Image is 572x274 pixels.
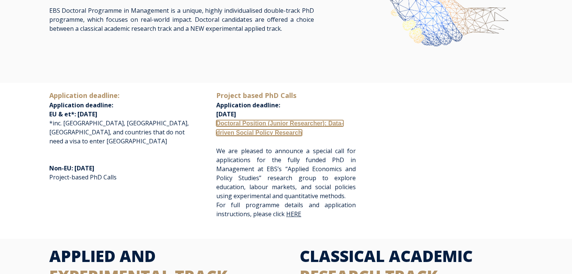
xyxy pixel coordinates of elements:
[216,110,236,118] span: [DATE]
[49,6,314,33] p: EBS Doctoral Programme in Management is a unique, highly individualised double-track PhD programm...
[286,210,301,218] a: HERE
[216,147,356,200] span: We are pleased to announce a special call for applications for the fully funded PhD in Management...
[49,155,189,191] p: Project-based PhD Calls
[49,110,97,118] span: EU & et*: [DATE]
[216,92,296,109] span: Application deadline:
[49,164,94,172] span: Non-EU: [DATE]
[49,101,113,109] span: Application deadline:
[216,120,343,136] a: Doctoral Position (Junior Researcher): Data-driven Social Policy Research
[49,90,189,146] p: *inc. [GEOGRAPHIC_DATA], [GEOGRAPHIC_DATA], [GEOGRAPHIC_DATA], and countries that do not need a v...
[216,91,296,100] span: Project based PhD Calls
[216,201,356,218] span: For full programme details and application instructions, please click
[49,91,120,100] span: Application deadline:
